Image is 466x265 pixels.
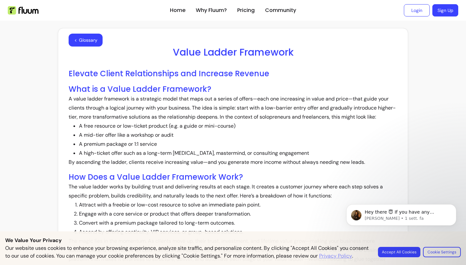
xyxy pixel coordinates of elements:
span: Glossary [79,37,97,43]
a: Why Fluum? [196,6,227,14]
a: Login [404,4,430,16]
a: Pricing [237,6,255,14]
iframe: Intercom notifications messaggio [337,191,466,262]
p: Our website uses cookies to enhance your browsing experience, analyze site traffic, and personali... [5,244,370,260]
li: Ascend by offering continuity, VIP services, or group-based solutions. [79,228,397,237]
p: We Value Your Privacy [5,237,461,244]
button: <Glossary [69,34,103,47]
h2: What is a Value Ladder Framework? [69,84,397,94]
a: Privacy Policy [319,252,352,260]
span: < [74,37,77,43]
h2: How Does a Value Ladder Framework Work? [69,172,397,182]
li: A mid-tier offer like a workshop or audit [79,131,397,140]
li: A premium package or 1:1 service [79,140,397,149]
a: Community [265,6,296,14]
p: The value ladder works by building trust and delivering results at each stage. It creates a custo... [69,182,397,200]
h2: Elevate Client Relationships and Increase Revenue [69,69,397,79]
li: Attract with a freebie or low-cost resource to solve an immediate pain point. [79,200,397,209]
img: Fluum Logo [8,6,39,15]
li: Convert with a premium package tailored to long-term outcomes. [79,218,397,228]
a: Home [170,6,185,14]
a: Sign Up [432,4,458,16]
p: A value ladder framework is a strategic model that maps out a series of offers—each one increasin... [69,94,397,122]
li: A free resource or low-ticket product (e.g. a guide or mini-course) [79,122,397,131]
h1: Value Ladder Framework [69,47,397,58]
li: A high-ticket offer such as a long-term [MEDICAL_DATA], mastermind, or consulting engagement [79,149,397,158]
p: By ascending the ladder, clients receive increasing value—and you generate more income without al... [69,158,397,167]
li: Engage with a core service or product that offers deeper transformation. [79,209,397,218]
